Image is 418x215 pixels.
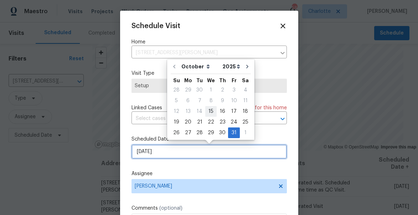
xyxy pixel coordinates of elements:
span: [PERSON_NAME] [135,183,274,189]
div: Sat Nov 01 2025 [240,127,251,138]
div: 27 [182,128,194,138]
div: 20 [182,117,194,127]
div: 30 [194,85,205,95]
div: 26 [171,128,182,138]
span: Close [279,22,287,30]
div: 12 [171,106,182,116]
div: Mon Sep 29 2025 [182,85,194,95]
div: Thu Oct 16 2025 [217,106,228,117]
div: 5 [171,96,182,106]
div: Sat Oct 25 2025 [240,117,251,127]
button: Open [278,114,288,124]
div: 17 [228,106,240,116]
div: Wed Oct 29 2025 [205,127,217,138]
div: Fri Oct 31 2025 [228,127,240,138]
div: 13 [182,106,194,116]
div: 11 [240,96,251,106]
abbr: Friday [232,78,237,83]
div: 1 [240,128,251,138]
label: Scheduled Date [131,136,287,143]
div: 29 [182,85,194,95]
div: Thu Oct 02 2025 [217,85,228,95]
div: Tue Oct 21 2025 [194,117,205,127]
div: Tue Oct 14 2025 [194,106,205,117]
span: Schedule Visit [131,22,180,30]
div: Tue Sep 30 2025 [194,85,205,95]
div: Wed Oct 15 2025 [205,106,217,117]
div: 28 [171,85,182,95]
div: Fri Oct 17 2025 [228,106,240,117]
span: (optional) [159,206,182,211]
div: 10 [228,96,240,106]
button: Go to next month [242,59,253,74]
div: Wed Oct 01 2025 [205,85,217,95]
div: 23 [217,117,228,127]
input: Enter in an address [131,47,276,58]
label: Visit Type [131,70,287,77]
select: Month [180,61,221,72]
input: M/D/YYYY [131,145,287,159]
div: 21 [194,117,205,127]
div: Wed Oct 08 2025 [205,95,217,106]
div: Thu Oct 23 2025 [217,117,228,127]
div: 2 [217,85,228,95]
input: Select cases [131,113,267,124]
div: Mon Oct 13 2025 [182,106,194,117]
abbr: Tuesday [196,78,203,83]
abbr: Wednesday [207,78,215,83]
div: Fri Oct 10 2025 [228,95,240,106]
select: Year [221,61,242,72]
div: Tue Oct 28 2025 [194,127,205,138]
div: Sat Oct 04 2025 [240,85,251,95]
div: 7 [194,96,205,106]
div: 9 [217,96,228,106]
div: Mon Oct 06 2025 [182,95,194,106]
div: 4 [240,85,251,95]
div: Fri Oct 24 2025 [228,117,240,127]
div: Wed Oct 22 2025 [205,117,217,127]
div: Tue Oct 07 2025 [194,95,205,106]
div: 3 [228,85,240,95]
div: 29 [205,128,217,138]
button: Go to previous month [169,59,180,74]
span: Setup [135,82,284,89]
div: Sun Sep 28 2025 [171,85,182,95]
div: 8 [205,96,217,106]
div: 19 [171,117,182,127]
label: Comments [131,205,287,212]
label: Home [131,38,287,46]
div: 6 [182,96,194,106]
div: 15 [205,106,217,116]
div: Sun Oct 19 2025 [171,117,182,127]
div: Sat Oct 18 2025 [240,106,251,117]
div: 1 [205,85,217,95]
div: Sat Oct 11 2025 [240,95,251,106]
div: 28 [194,128,205,138]
div: 22 [205,117,217,127]
abbr: Monday [184,78,192,83]
div: Fri Oct 03 2025 [228,85,240,95]
div: 14 [194,106,205,116]
div: Thu Oct 09 2025 [217,95,228,106]
div: 31 [228,128,240,138]
abbr: Saturday [242,78,249,83]
div: 18 [240,106,251,116]
abbr: Thursday [219,78,226,83]
span: Linked Cases [131,104,162,111]
div: Sun Oct 05 2025 [171,95,182,106]
div: 25 [240,117,251,127]
div: 24 [228,117,240,127]
div: Sun Oct 26 2025 [171,127,182,138]
div: Mon Oct 27 2025 [182,127,194,138]
div: Sun Oct 12 2025 [171,106,182,117]
div: 30 [217,128,228,138]
label: Assignee [131,170,287,177]
div: 16 [217,106,228,116]
div: Thu Oct 30 2025 [217,127,228,138]
abbr: Sunday [173,78,180,83]
div: Mon Oct 20 2025 [182,117,194,127]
